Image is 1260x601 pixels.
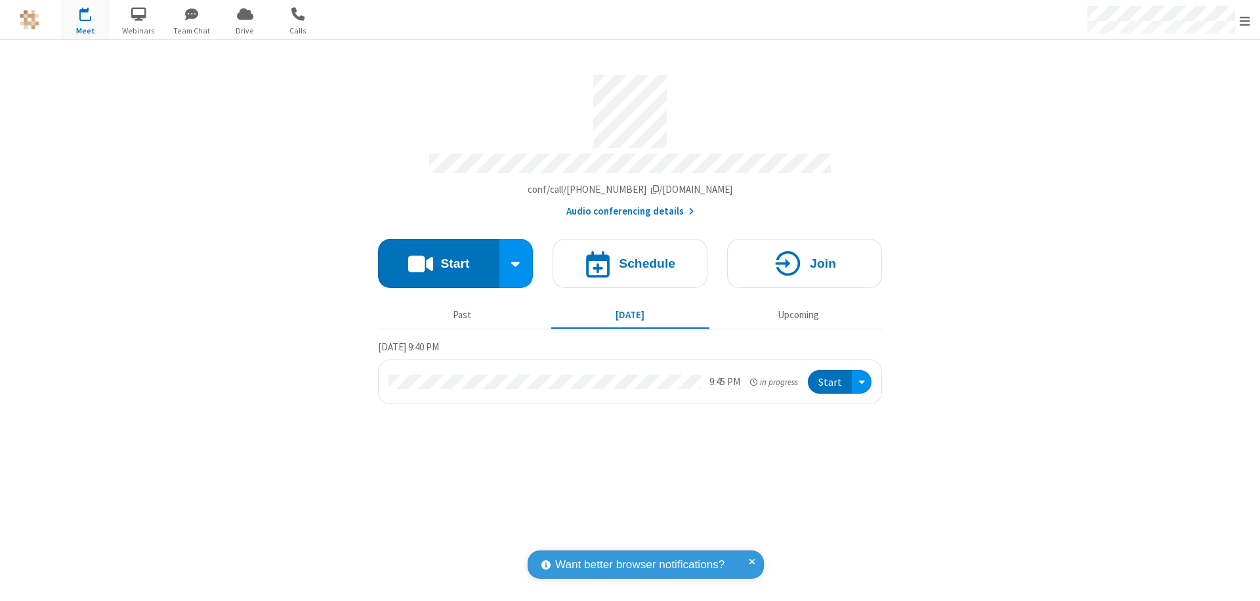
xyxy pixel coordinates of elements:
[727,239,882,288] button: Join
[274,25,323,37] span: Calls
[114,25,163,37] span: Webinars
[378,239,499,288] button: Start
[20,10,39,30] img: QA Selenium DO NOT DELETE OR CHANGE
[528,182,733,197] button: Copy my meeting room linkCopy my meeting room link
[499,239,534,288] div: Start conference options
[619,257,675,270] h4: Schedule
[167,25,217,37] span: Team Chat
[378,341,439,353] span: [DATE] 9:40 PM
[378,339,882,405] section: Today's Meetings
[528,183,733,196] span: Copy my meeting room link
[553,239,707,288] button: Schedule
[378,65,882,219] section: Account details
[440,257,469,270] h4: Start
[555,556,724,573] span: Want better browser notifications?
[89,7,97,17] div: 1
[566,204,694,219] button: Audio conferencing details
[220,25,270,37] span: Drive
[750,376,798,388] em: in progress
[383,302,541,327] button: Past
[808,370,852,394] button: Start
[719,302,877,327] button: Upcoming
[61,25,110,37] span: Meet
[709,375,740,390] div: 9:45 PM
[551,302,709,327] button: [DATE]
[810,257,836,270] h4: Join
[852,370,871,394] div: Open menu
